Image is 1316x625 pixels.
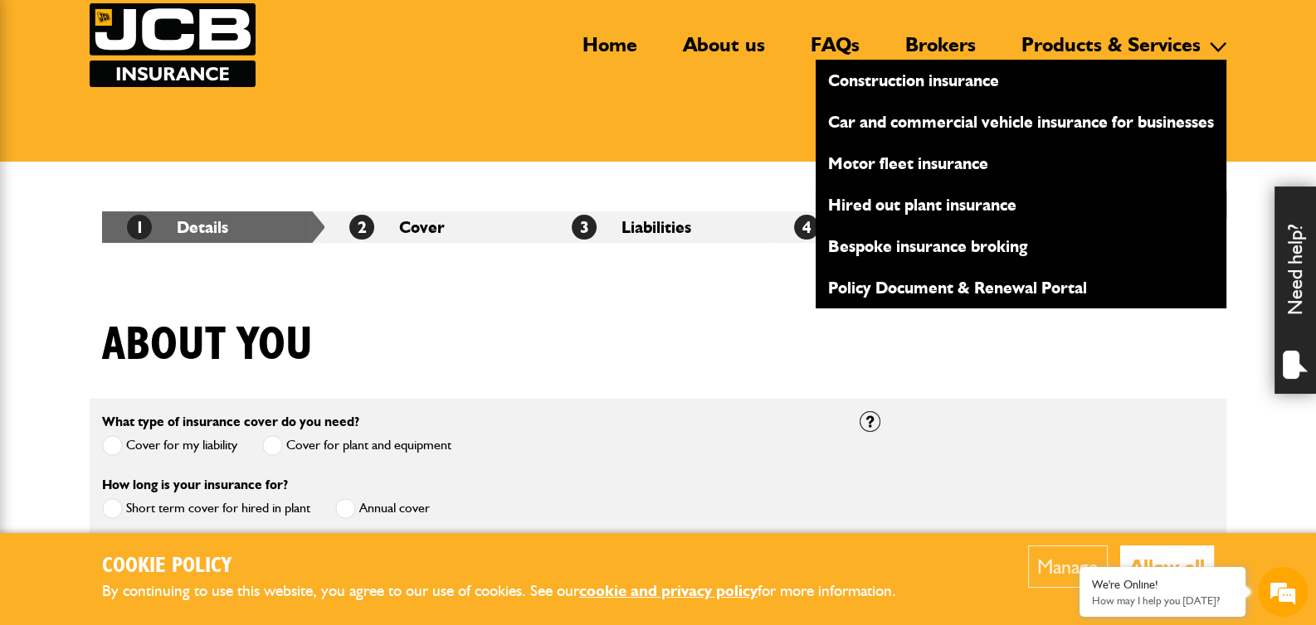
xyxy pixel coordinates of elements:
span: 4 [794,215,819,240]
div: Minimize live chat window [272,8,312,48]
span: 2 [349,215,374,240]
li: Details [102,211,324,243]
label: How long is your insurance for? [102,478,288,492]
a: Car and commercial vehicle insurance for businesses [816,108,1226,136]
a: cookie and privacy policy [579,581,758,600]
label: Cover for plant and equipment [262,435,451,456]
h2: Cookie Policy [102,554,924,579]
div: Chat with us now [86,93,279,114]
label: Annual cover [335,498,430,519]
input: Enter your last name [22,153,303,190]
button: Allow all [1120,545,1214,588]
div: Need help? [1275,187,1316,394]
span: 3 [572,215,597,240]
a: Policy Document & Renewal Portal [816,274,1226,302]
li: Quote [769,211,992,243]
span: 1 [127,215,152,240]
label: What type of insurance cover do you need? [102,415,359,429]
a: Brokers [893,32,988,70]
input: Enter your email address [22,202,303,239]
p: How may I help you today? [1092,594,1233,607]
a: About us [670,32,777,70]
a: Hired out plant insurance [816,191,1226,219]
textarea: Type your message and hit 'Enter' [22,300,303,497]
a: JCB Insurance Services [90,3,256,87]
a: Products & Services [1009,32,1213,70]
a: Home [570,32,650,70]
div: We're Online! [1092,578,1233,592]
button: Manage [1028,545,1108,588]
a: FAQs [798,32,872,70]
li: Cover [324,211,547,243]
a: Bespoke insurance broking [816,232,1226,260]
input: Enter your phone number [22,251,303,288]
a: Motor fleet insurance [816,149,1226,177]
label: Cover for my liability [102,435,237,456]
a: Construction insurance [816,66,1226,94]
img: JCB Insurance Services logo [90,3,256,87]
h1: About you [102,317,313,373]
em: Start Chat [226,511,301,533]
img: d_20077148190_company_1631870298795_20077148190 [28,92,70,115]
p: By continuing to use this website, you agree to our use of cookies. See our for more information. [102,579,924,604]
li: Liabilities [547,211,769,243]
label: Short term cover for hired in plant [102,498,310,519]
